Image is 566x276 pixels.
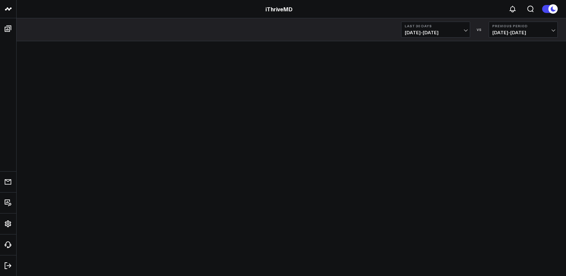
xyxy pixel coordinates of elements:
b: Previous Period [492,24,554,28]
button: Previous Period[DATE]-[DATE] [489,22,558,38]
span: [DATE] - [DATE] [492,30,554,35]
b: Last 30 Days [405,24,466,28]
span: [DATE] - [DATE] [405,30,466,35]
div: VS [473,28,485,32]
a: iThriveMD [265,5,293,13]
button: Last 30 Days[DATE]-[DATE] [401,22,470,38]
